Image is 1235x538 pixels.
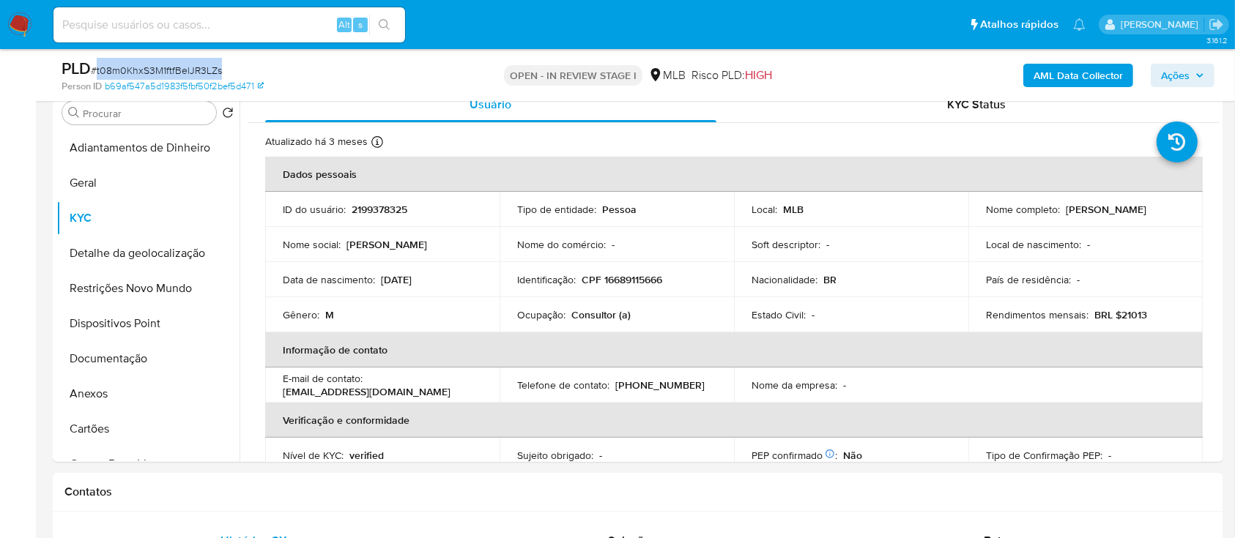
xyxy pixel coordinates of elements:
[283,238,341,251] p: Nome social :
[752,203,777,216] p: Local :
[648,67,686,83] div: MLB
[56,341,240,376] button: Documentação
[56,447,240,482] button: Contas Bancárias
[1151,64,1214,87] button: Ações
[358,18,363,31] span: s
[470,96,511,113] span: Usuário
[571,308,631,321] p: Consultor (a)
[752,308,806,321] p: Estado Civil :
[1121,18,1204,31] p: carlos.guerra@mercadopago.com.br
[599,449,602,462] p: -
[62,80,102,93] b: Person ID
[56,236,240,271] button: Detalhe da geolocalização
[1209,17,1224,32] a: Sair
[56,130,240,165] button: Adiantamentos de Dinheiro
[1034,64,1123,87] b: AML Data Collector
[1161,64,1190,87] span: Ações
[752,449,837,462] p: PEP confirmado :
[283,273,375,286] p: Data de nascimento :
[752,378,837,392] p: Nome da empresa :
[517,203,596,216] p: Tipo de entidade :
[752,273,817,286] p: Nacionalidade :
[283,203,346,216] p: ID do usuário :
[56,201,240,236] button: KYC
[517,308,565,321] p: Ocupação :
[1077,273,1080,286] p: -
[283,385,450,398] p: [EMAIL_ADDRESS][DOMAIN_NAME]
[325,308,334,321] p: M
[1108,449,1111,462] p: -
[53,15,405,34] input: Pesquise usuários ou casos...
[346,238,427,251] p: [PERSON_NAME]
[986,273,1071,286] p: País de residência :
[349,449,384,462] p: verified
[283,449,344,462] p: Nível de KYC :
[64,485,1212,499] h1: Contatos
[83,107,210,120] input: Procurar
[612,238,615,251] p: -
[56,376,240,411] button: Anexos
[56,306,240,341] button: Dispositivos Point
[381,273,412,286] p: [DATE]
[222,107,234,123] button: Retornar ao pedido padrão
[1206,34,1228,46] span: 3.161.2
[602,203,637,216] p: Pessoa
[812,308,815,321] p: -
[265,135,368,149] p: Atualizado há 3 meses
[283,308,319,321] p: Gênero :
[369,15,399,35] button: search-icon
[517,273,576,286] p: Identificação :
[68,107,80,119] button: Procurar
[1066,203,1146,216] p: [PERSON_NAME]
[826,238,829,251] p: -
[283,372,363,385] p: E-mail de contato :
[517,238,606,251] p: Nome do comércio :
[615,378,705,392] p: [PHONE_NUMBER]
[843,378,846,392] p: -
[56,165,240,201] button: Geral
[1087,238,1090,251] p: -
[582,273,662,286] p: CPF 16689115666
[1073,18,1086,31] a: Notificações
[843,449,862,462] p: Não
[986,238,1081,251] p: Local de nascimento :
[265,157,1203,192] th: Dados pessoais
[517,449,593,462] p: Sujeito obrigado :
[783,203,804,216] p: MLB
[56,411,240,447] button: Cartões
[265,332,1203,367] th: Informação de contato
[1094,308,1147,321] p: BRL $21013
[986,308,1088,321] p: Rendimentos mensais :
[980,17,1058,32] span: Atalhos rápidos
[62,56,91,80] b: PLD
[745,67,772,83] span: HIGH
[352,203,407,216] p: 2199378325
[105,80,264,93] a: b69af547a5d1983f5fbf50f2bef5d471
[691,67,772,83] span: Risco PLD:
[517,378,609,392] p: Telefone de contato :
[752,238,820,251] p: Soft descriptor :
[1023,64,1133,87] button: AML Data Collector
[338,18,350,31] span: Alt
[986,203,1060,216] p: Nome completo :
[56,271,240,306] button: Restrições Novo Mundo
[823,273,837,286] p: BR
[91,63,222,78] span: # t08m0KhxS3M1ftfBelJR3LZs
[504,65,642,86] p: OPEN - IN REVIEW STAGE I
[947,96,1006,113] span: KYC Status
[986,449,1102,462] p: Tipo de Confirmação PEP :
[265,403,1203,438] th: Verificação e conformidade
